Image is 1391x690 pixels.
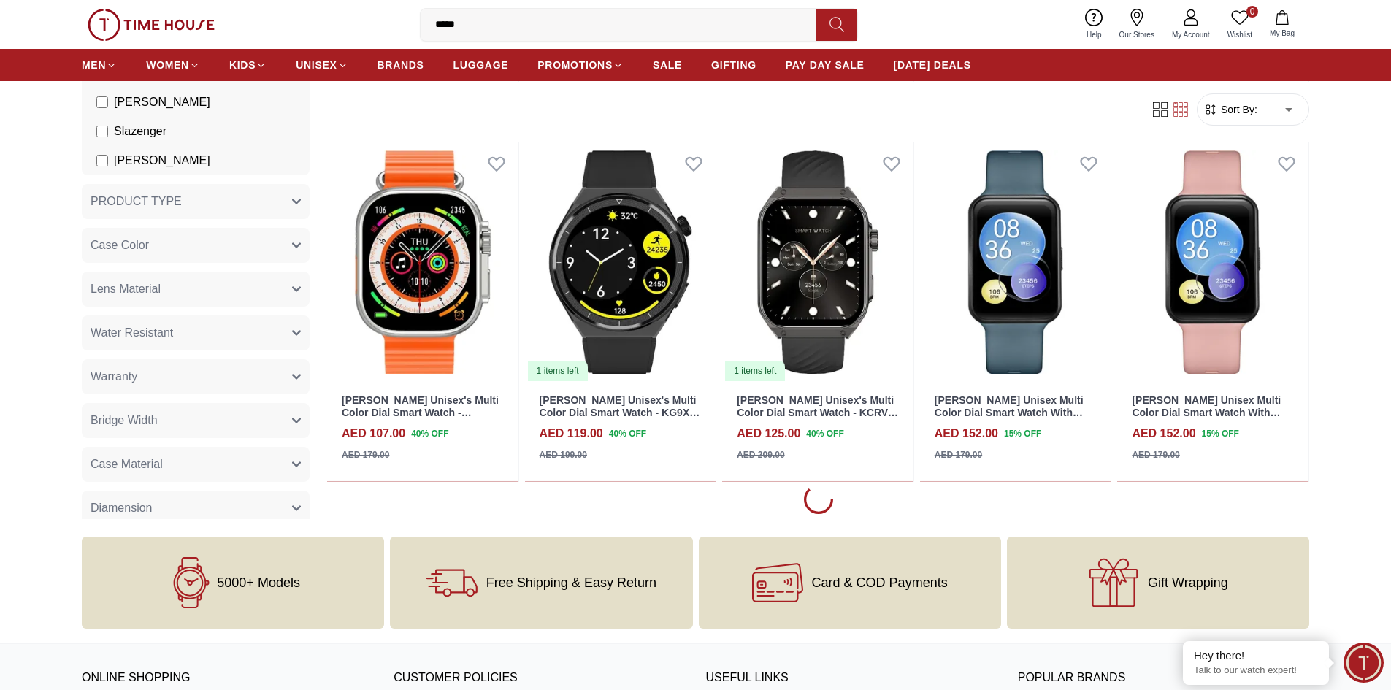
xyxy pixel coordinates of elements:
[1114,29,1160,40] span: Our Stores
[394,667,685,689] h3: CUSTOMER POLICIES
[91,324,173,342] span: Water Resistant
[114,152,210,169] span: [PERSON_NAME]
[1081,29,1108,40] span: Help
[537,52,624,78] a: PROMOTIONS
[296,58,337,72] span: UNISEX
[91,499,152,517] span: Diamension
[737,394,898,431] a: [PERSON_NAME] Unisex's Multi Color Dial Smart Watch - KCRV9-XSBBE
[327,142,518,383] img: Kenneth Scott Unisex's Multi Color Dial Smart Watch - KULMX-SSOBX
[722,142,913,383] a: Kenneth Scott Unisex's Multi Color Dial Smart Watch - KCRV9-XSBBE1 items left
[378,58,424,72] span: BRANDS
[1018,667,1309,689] h3: Popular Brands
[1004,427,1041,440] span: 15 % OFF
[935,448,982,461] div: AED 179.00
[540,425,603,442] h4: AED 119.00
[786,58,865,72] span: PAY DAY SALE
[609,427,646,440] span: 40 % OFF
[378,52,424,78] a: BRANDS
[342,448,389,461] div: AED 179.00
[114,93,210,111] span: [PERSON_NAME]
[82,272,310,307] button: Lens Material
[82,447,310,482] button: Case Material
[91,456,163,473] span: Case Material
[1078,6,1111,43] a: Help
[525,142,716,383] a: Kenneth Scott Unisex's Multi Color Dial Smart Watch - KG9X-XSBBH1 items left
[1261,7,1303,42] button: My Bag
[91,280,161,298] span: Lens Material
[786,52,865,78] a: PAY DAY SALE
[706,667,997,689] h3: USEFUL LINKS
[1132,394,1281,442] a: [PERSON_NAME] Unisex Multi Color Dial Smart Watch With Interchangeable Strap-KBLZ-XSBBP
[1203,102,1257,117] button: Sort By:
[96,126,108,137] input: Slazenger
[1111,6,1163,43] a: Our Stores
[711,52,756,78] a: GIFTING
[1148,575,1228,590] span: Gift Wrapping
[812,575,948,590] span: Card & COD Payments
[722,142,913,383] img: Kenneth Scott Unisex's Multi Color Dial Smart Watch - KCRV9-XSBBE
[935,394,1084,442] a: [PERSON_NAME] Unisex Multi Color Dial Smart Watch With Interchangeable Strap-KBLZ-XSBBX
[1166,29,1216,40] span: My Account
[540,448,587,461] div: AED 199.00
[91,368,137,386] span: Warranty
[711,58,756,72] span: GIFTING
[82,52,117,78] a: MEN
[540,394,700,431] a: [PERSON_NAME] Unisex's Multi Color Dial Smart Watch - KG9X-XSBBH
[537,58,613,72] span: PROMOTIONS
[1132,425,1195,442] h4: AED 152.00
[1202,427,1239,440] span: 15 % OFF
[1194,648,1318,663] div: Hey there!
[1218,102,1257,117] span: Sort By:
[894,58,971,72] span: [DATE] DEALS
[453,58,509,72] span: LUGGAGE
[82,58,106,72] span: MEN
[1117,142,1308,383] img: Kenneth Scott Unisex Multi Color Dial Smart Watch With Interchangeable Strap-KBLZ-XSBBP
[229,58,256,72] span: KIDS
[1264,28,1300,39] span: My Bag
[525,142,716,383] img: Kenneth Scott Unisex's Multi Color Dial Smart Watch - KG9X-XSBBH
[935,425,998,442] h4: AED 152.00
[82,403,310,438] button: Bridge Width
[1132,448,1179,461] div: AED 179.00
[82,228,310,263] button: Case Color
[528,361,588,381] div: 1 items left
[146,52,200,78] a: WOMEN
[82,315,310,350] button: Water Resistant
[1194,664,1318,677] p: Talk to our watch expert!
[920,142,1111,383] img: Kenneth Scott Unisex Multi Color Dial Smart Watch With Interchangeable Strap-KBLZ-XSBBX
[725,361,785,381] div: 1 items left
[411,427,448,440] span: 40 % OFF
[296,52,348,78] a: UNISEX
[737,448,784,461] div: AED 209.00
[894,52,971,78] a: [DATE] DEALS
[91,237,149,254] span: Case Color
[82,491,310,526] button: Diamension
[486,575,656,590] span: Free Shipping & Easy Return
[1222,29,1258,40] span: Wishlist
[82,184,310,219] button: PRODUCT TYPE
[88,9,215,41] img: ...
[1246,6,1258,18] span: 0
[342,394,499,431] a: [PERSON_NAME] Unisex's Multi Color Dial Smart Watch - KULMX-SSOBX
[653,52,682,78] a: SALE
[229,52,267,78] a: KIDS
[653,58,682,72] span: SALE
[737,425,800,442] h4: AED 125.00
[82,667,373,689] h3: ONLINE SHOPPING
[91,412,158,429] span: Bridge Width
[146,58,189,72] span: WOMEN
[82,359,310,394] button: Warranty
[1219,6,1261,43] a: 0Wishlist
[1344,643,1384,683] div: Chat Widget
[91,193,182,210] span: PRODUCT TYPE
[806,427,843,440] span: 40 % OFF
[217,575,300,590] span: 5000+ Models
[96,96,108,108] input: [PERSON_NAME]
[114,123,166,140] span: Slazenger
[342,425,405,442] h4: AED 107.00
[453,52,509,78] a: LUGGAGE
[96,155,108,166] input: [PERSON_NAME]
